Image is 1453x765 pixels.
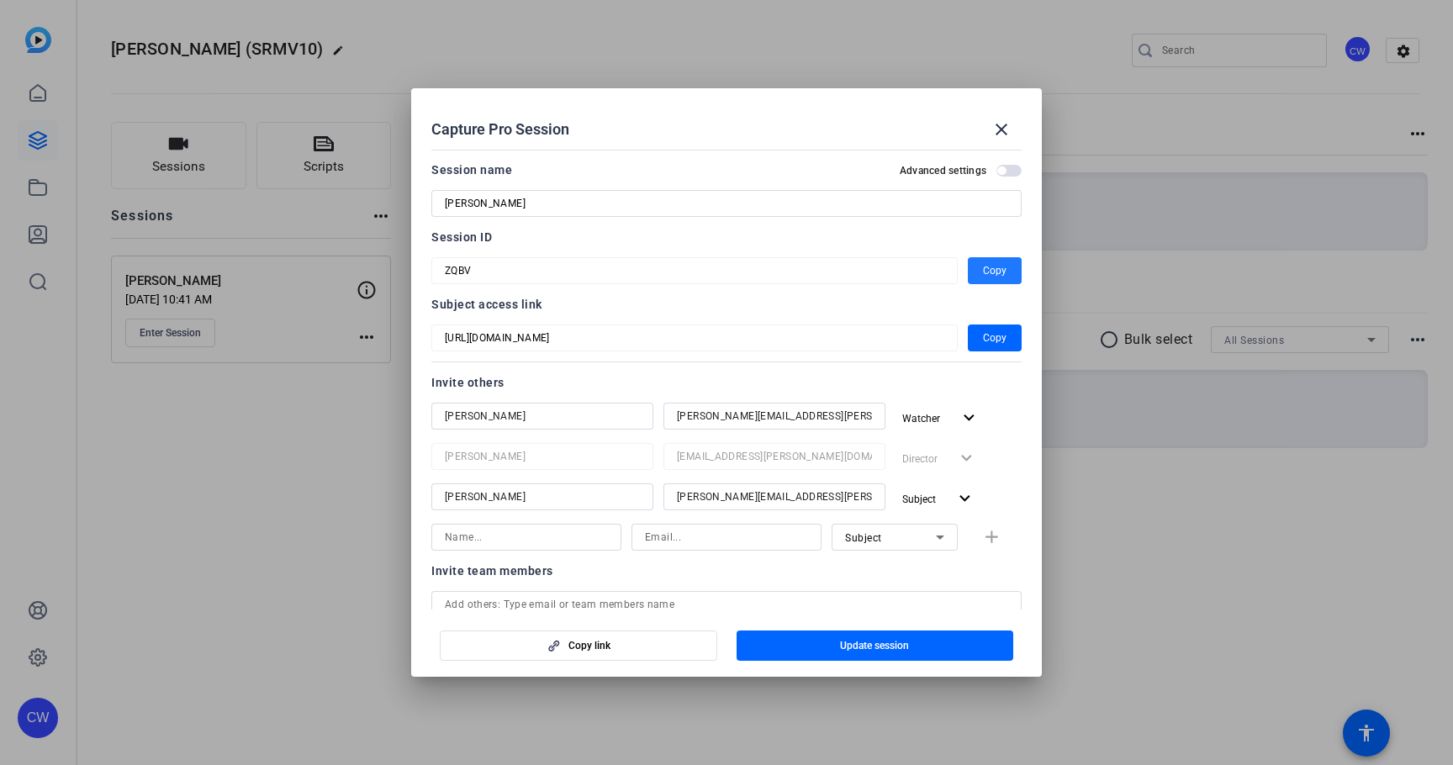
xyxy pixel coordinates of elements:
[900,164,986,177] h2: Advanced settings
[445,487,640,507] input: Name...
[840,639,909,652] span: Update session
[991,119,1012,140] mat-icon: close
[645,527,808,547] input: Email...
[845,532,882,544] span: Subject
[445,446,640,467] input: Name...
[431,227,1022,247] div: Session ID
[431,561,1022,581] div: Invite team members
[431,109,1022,150] div: Capture Pro Session
[445,594,1008,615] input: Add others: Type email or team members name
[445,406,640,426] input: Name...
[959,408,980,429] mat-icon: expand_more
[896,403,986,433] button: Watcher
[440,630,717,661] button: Copy link
[902,493,936,505] span: Subject
[445,193,1008,214] input: Enter Session Name
[431,294,1022,314] div: Subject access link
[431,372,1022,393] div: Invite others
[983,261,1007,281] span: Copy
[431,160,512,180] div: Session name
[445,261,944,281] input: Session OTP
[677,446,872,467] input: Email...
[445,328,944,348] input: Session OTP
[968,257,1022,284] button: Copy
[677,487,872,507] input: Email...
[445,527,608,547] input: Name...
[983,328,1007,348] span: Copy
[737,630,1014,661] button: Update session
[954,488,975,509] mat-icon: expand_more
[968,324,1022,351] button: Copy
[677,406,872,426] input: Email...
[568,639,610,652] span: Copy link
[896,483,982,514] button: Subject
[902,413,940,425] span: Watcher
